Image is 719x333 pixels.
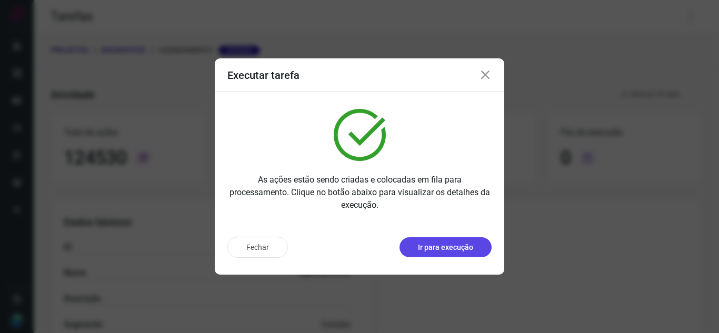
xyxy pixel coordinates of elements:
h3: Executar tarefa [227,69,299,82]
button: Ir para execução [400,237,492,257]
p: Ir para execução [418,242,473,253]
p: As ações estão sendo criadas e colocadas em fila para processamento. Clique no botão abaixo para ... [227,174,492,211]
button: Fechar [227,237,288,258]
img: verified.svg [334,109,386,161]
